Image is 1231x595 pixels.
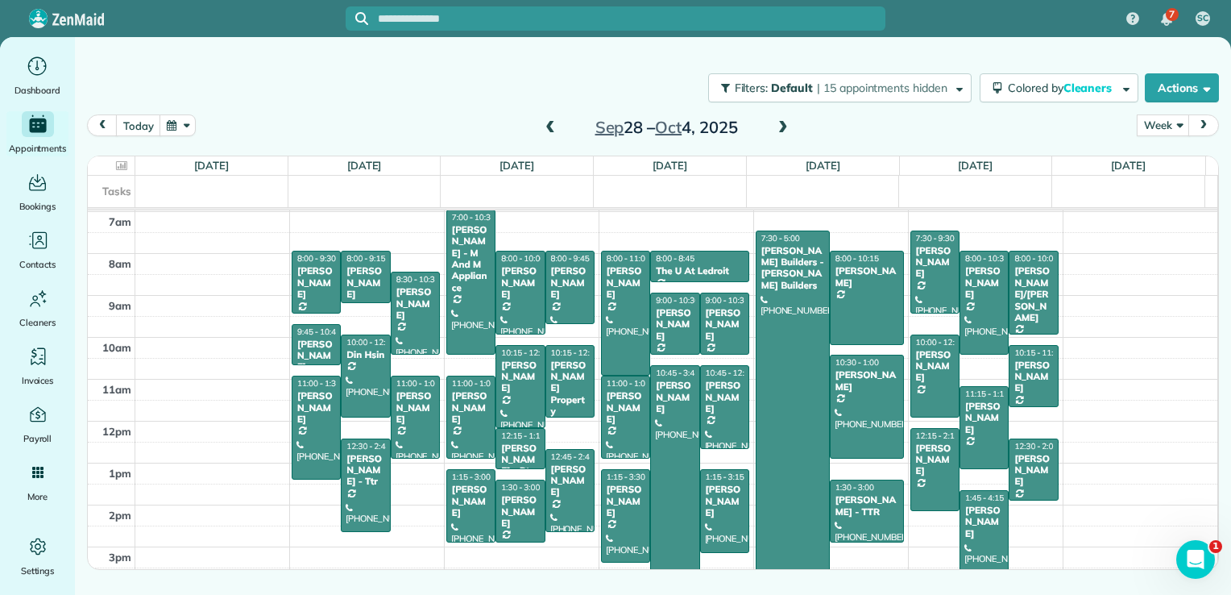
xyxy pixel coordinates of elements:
div: Din Hsin [346,349,385,360]
span: 10:15 - 11:45 [1014,347,1063,358]
div: [PERSON_NAME] Builders - [PERSON_NAME] Builders [761,245,825,292]
span: 1:15 - 3:30 [607,472,645,482]
div: [PERSON_NAME] [550,265,590,300]
svg: Focus search [355,12,368,25]
span: Tasks [102,185,131,198]
span: 10:15 - 12:00 [551,347,599,358]
a: [DATE] [194,159,229,172]
span: 1:45 - 4:15 [965,493,1004,503]
div: [PERSON_NAME] [655,307,694,342]
span: 1:30 - 3:00 [501,482,540,493]
a: Invoices [6,343,68,389]
div: [PERSON_NAME] [606,390,645,425]
span: 10:45 - 3:45 [656,368,699,378]
div: The U At Ledroit [655,265,744,277]
a: Settings [6,534,68,579]
span: Invoices [22,372,54,389]
div: [PERSON_NAME] [396,286,435,321]
span: Colored by [1008,81,1117,95]
span: 11:00 - 1:00 [396,378,440,389]
iframe: Intercom live chat [1176,540,1215,579]
span: 12pm [102,425,131,438]
span: Cleaners [19,314,56,331]
div: [PERSON_NAME] [705,307,744,342]
span: 8:00 - 9:15 [346,253,385,264]
a: [DATE] [499,159,534,172]
div: [PERSON_NAME] [550,464,590,498]
span: 8:00 - 8:45 [656,253,694,264]
div: [PERSON_NAME] [915,349,955,384]
span: 8:00 - 10:00 [1014,253,1058,264]
div: [PERSON_NAME] [705,484,744,518]
div: [PERSON_NAME] - M And M Appliance [451,224,491,293]
h2: 28 – 4, 2025 [566,119,767,136]
div: [PERSON_NAME] [451,390,491,425]
div: [PERSON_NAME] [915,245,955,280]
div: [PERSON_NAME] [500,265,540,300]
div: [PERSON_NAME] [964,265,1004,300]
span: 12:15 - 1:15 [501,431,545,441]
div: [PERSON_NAME]/[PERSON_NAME] [1013,265,1053,323]
div: [PERSON_NAME] [705,380,744,414]
button: Filters: Default | 15 appointments hidden [708,73,972,102]
span: 7:30 - 9:30 [916,233,955,243]
a: Cleaners [6,285,68,331]
div: [PERSON_NAME] [835,265,899,289]
span: Appointments [9,140,67,156]
a: [DATE] [653,159,687,172]
a: Dashboard [6,53,68,98]
span: 10:00 - 12:00 [346,337,395,347]
span: Bookings [19,198,56,214]
span: 7:00 - 10:30 [452,212,495,223]
a: [DATE] [958,159,993,172]
span: More [27,489,48,505]
span: 9am [109,299,131,312]
span: Contacts [19,256,56,273]
div: [PERSON_NAME] - Ttr [346,453,385,488]
span: 8:00 - 11:00 [607,253,650,264]
div: [PERSON_NAME] - Btn Systems [500,443,540,489]
span: Dashboard [15,82,60,98]
div: [PERSON_NAME] [835,369,899,393]
span: SC [1197,12,1208,25]
span: Settings [21,563,55,579]
div: [PERSON_NAME] - TTR [835,494,899,518]
div: [PERSON_NAME] [1013,360,1053,394]
div: [PERSON_NAME] [915,443,955,477]
span: 8:00 - 10:15 [835,253,879,264]
span: 9:00 - 10:30 [656,295,699,306]
span: | 15 appointments hidden [817,81,947,95]
a: [DATE] [806,159,840,172]
div: [PERSON_NAME] [1013,453,1053,488]
span: Default [771,81,814,95]
span: 8:00 - 10:00 [501,253,545,264]
button: prev [87,114,118,136]
span: 11:00 - 1:00 [452,378,495,389]
span: Payroll [23,431,52,447]
div: [PERSON_NAME] [606,484,645,518]
span: 12:45 - 2:45 [551,451,595,462]
div: [PERSON_NAME] [500,360,540,394]
div: [PERSON_NAME] Property [550,360,590,418]
div: [PERSON_NAME] [964,401,1004,435]
span: 1:15 - 3:15 [706,472,744,482]
span: 11am [102,383,131,396]
span: 1 [1209,540,1222,553]
span: 1:30 - 3:00 [835,482,874,493]
span: 10:00 - 12:00 [916,337,964,347]
div: [PERSON_NAME] [500,494,540,529]
span: 1:15 - 3:00 [452,472,491,482]
span: 12:30 - 2:00 [1014,441,1058,451]
span: Cleaners [1063,81,1115,95]
span: 8:30 - 10:30 [396,274,440,285]
div: [PERSON_NAME] [296,265,336,300]
span: 10am [102,341,131,354]
a: [DATE] [1111,159,1146,172]
span: 8:00 - 10:30 [965,253,1009,264]
span: 3pm [109,551,131,564]
span: 7:30 - 5:00 [761,233,800,243]
span: 8am [109,257,131,270]
div: 7 unread notifications [1150,2,1183,37]
span: 7am [109,215,131,228]
div: [PERSON_NAME] [396,390,435,425]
